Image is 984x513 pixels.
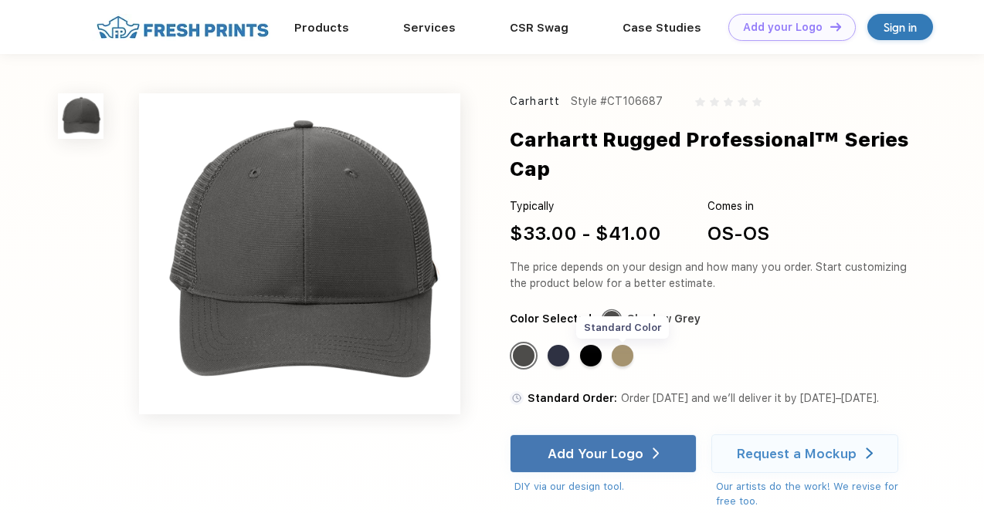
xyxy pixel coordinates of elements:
[710,97,719,106] img: gray_star.svg
[621,392,879,404] span: Order [DATE] and we’ll deliver it by [DATE]–[DATE].
[707,198,769,214] div: Comes in
[571,93,663,110] div: Style #CT106687
[510,259,913,292] div: The price depends on your design and how many you order. Start customizing the product below for ...
[510,391,524,405] img: standard order
[548,446,643,461] div: Add Your Logo
[752,97,762,106] img: gray_star.svg
[884,19,917,36] div: Sign in
[695,97,704,106] img: gray_star.svg
[514,479,697,494] div: DIY via our design tool.
[92,14,273,41] img: fo%20logo%202.webp
[724,97,733,106] img: gray_star.svg
[867,14,933,40] a: Sign in
[58,93,103,139] img: func=resize&h=100
[294,21,349,35] a: Products
[627,311,701,327] div: Shadow Grey
[510,220,661,248] div: $33.00 - $41.00
[510,198,661,214] div: Typically
[548,345,569,366] div: Navy
[707,220,769,248] div: OS-OS
[738,97,747,106] img: gray_star.svg
[743,21,823,34] div: Add your Logo
[716,479,913,509] div: Our artists do the work! We revise for free too.
[510,93,560,110] div: Carhartt
[653,447,660,459] img: white arrow
[612,345,633,366] div: Dark Khaki
[510,311,595,327] div: Color Selected:
[580,345,602,366] div: Black
[513,345,534,366] div: Shadow Grey
[866,447,873,459] img: white arrow
[737,446,857,461] div: Request a Mockup
[510,125,952,184] div: Carhartt Rugged Professional™ Series Cap
[830,22,841,31] img: DT
[139,93,460,414] img: func=resize&h=640
[528,392,617,404] span: Standard Order:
